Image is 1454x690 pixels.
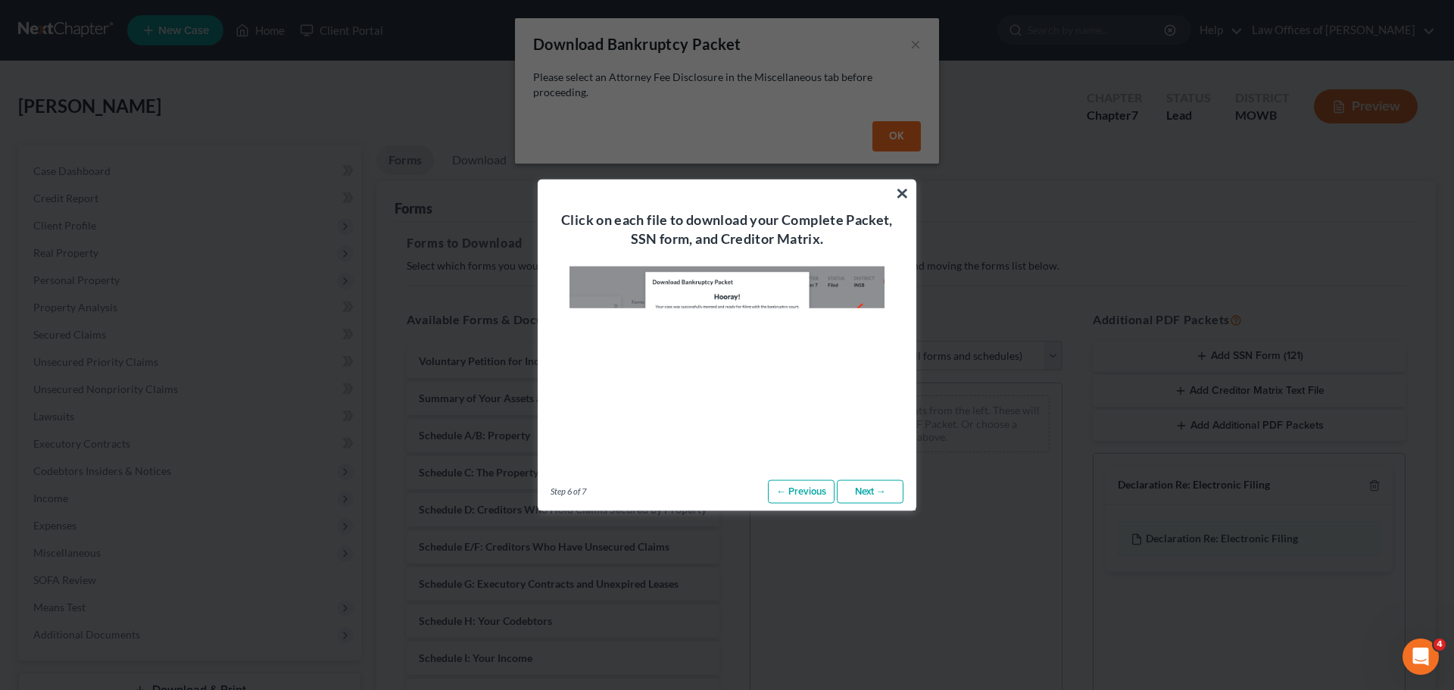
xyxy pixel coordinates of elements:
[1403,638,1439,675] iframe: Intercom live chat
[768,479,835,504] a: ← Previous
[551,485,586,497] span: Step 6 of 7
[895,180,910,205] button: ×
[1434,638,1446,651] span: 4
[837,479,903,504] a: Next →
[557,210,897,248] h4: Click on each file to download your Complete Packet, SSN form, and Creditor Matrix.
